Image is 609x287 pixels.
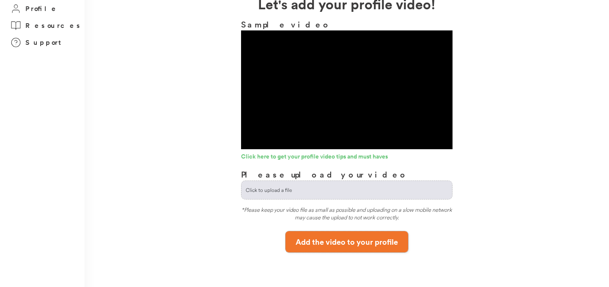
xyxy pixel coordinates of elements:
h3: Please upload your video [241,168,408,180]
div: Video Player [241,30,453,149]
h3: Support [25,37,65,48]
button: Add the video to your profile [285,231,408,252]
h3: Sample video [241,18,453,30]
h3: Resources [25,20,82,31]
h3: Profile [25,3,58,14]
div: *Please keep your video file as small as possible and uploading on a slow mobile network may caus... [241,206,453,225]
a: Click here to get your profile video tips and must haves [241,153,453,162]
